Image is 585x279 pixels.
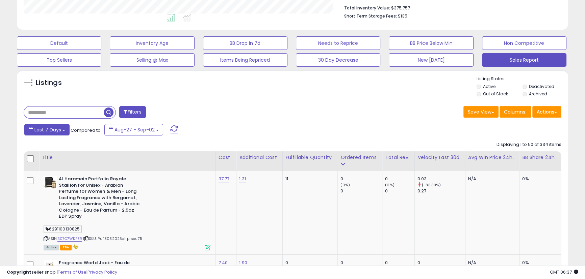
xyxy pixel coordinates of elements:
a: 37.77 [219,176,230,182]
span: Columns [504,108,525,115]
button: Selling @ Max [110,53,194,67]
button: Aug-27 - Sep-02 [104,124,163,135]
div: Fulfillable Quantity [285,154,335,161]
label: Out of Stock [483,91,508,97]
button: Columns [500,106,531,118]
button: New [DATE] [389,53,473,67]
small: (-88.89%) [422,182,441,188]
div: 0 [385,176,414,182]
strong: Copyright [7,269,31,275]
button: Items Being Repriced [203,53,287,67]
div: Ordered Items [340,154,379,161]
div: Additional Cost [239,154,280,161]
div: 0 [340,188,382,194]
label: Active [483,84,495,89]
button: 30 Day Decrease [296,53,380,67]
div: 11 [285,176,332,182]
button: Save View [463,106,499,118]
div: ASIN: [44,176,210,250]
div: 0 [385,188,414,194]
a: Privacy Policy [87,269,117,275]
div: Total Rev. [385,154,412,161]
div: Title [42,154,212,161]
b: Total Inventory Value: [344,5,390,11]
div: Velocity Last 30d [417,154,462,161]
small: (0%) [340,182,350,188]
div: BB Share 24h. [522,154,558,161]
button: BB Price Below Min [389,36,473,50]
button: Top Sellers [17,53,101,67]
div: seller snap | | [7,269,117,276]
img: 41ScWueFtXL._SL40_.jpg [44,176,57,189]
span: | SKU: Pul13032025ahprseu75 [83,236,142,241]
span: $135 [398,13,407,19]
small: (0%) [385,182,395,188]
div: 0.03 [417,176,465,182]
span: Aug-27 - Sep-02 [115,126,155,133]
a: 1.31 [239,176,246,182]
button: Default [17,36,101,50]
span: 2025-09-10 06:37 GMT [550,269,578,275]
div: Cost [219,154,234,161]
span: 6291100130825 [44,225,82,233]
div: N/A [468,176,514,182]
button: Actions [532,106,561,118]
b: Al Haramain Portfolio Royale Stallion for Unisex - Arabian Perfume for Women & Men - Long Lasting... [59,176,141,221]
div: 0% [522,176,556,182]
i: hazardous material [72,244,79,249]
button: Last 7 Days [24,124,70,135]
div: Avg Win Price 24h. [468,154,517,161]
button: BB Drop in 7d [203,36,287,50]
span: All listings currently available for purchase on Amazon [44,245,59,250]
a: B07C7WKFZR [57,236,82,242]
span: Compared to: [71,127,102,133]
button: Filters [119,106,146,118]
div: 0.27 [417,188,465,194]
div: 0 [340,176,382,182]
span: Last 7 Days [34,126,61,133]
label: Deactivated [529,84,554,89]
button: Inventory Age [110,36,194,50]
button: Needs to Reprice [296,36,380,50]
button: Sales Report [482,53,566,67]
li: $375,757 [344,3,556,11]
button: Non Competitive [482,36,566,50]
a: Terms of Use [58,269,86,275]
label: Archived [529,91,547,97]
span: FBA [60,245,72,250]
p: Listing States: [477,76,568,82]
div: Displaying 1 to 50 of 334 items [497,142,561,148]
b: Short Term Storage Fees: [344,13,397,19]
h5: Listings [36,78,62,88]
